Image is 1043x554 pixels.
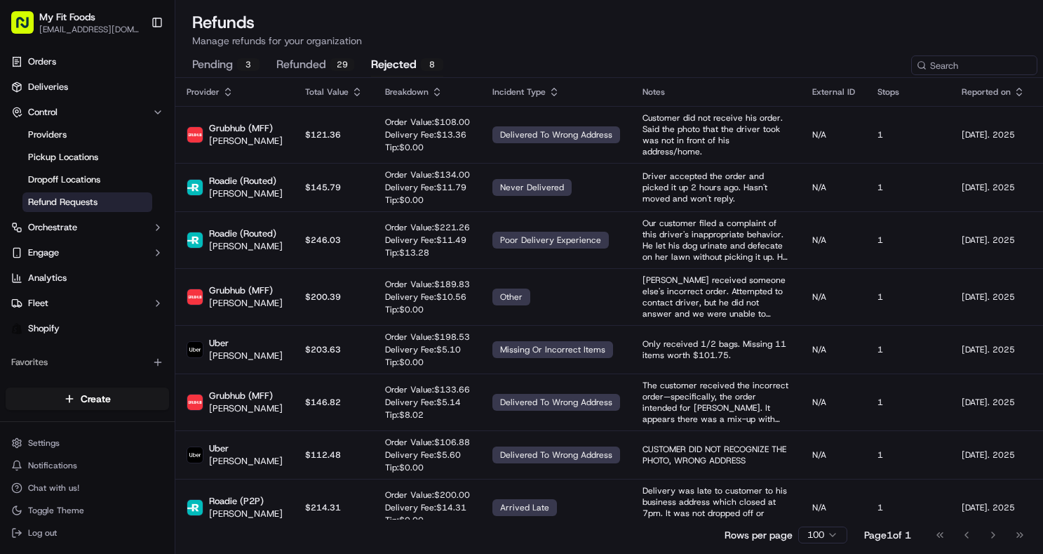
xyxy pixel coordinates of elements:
span: Providers [28,128,67,141]
p: Tip: $ 0.00 [385,304,470,315]
p: N/A [812,502,855,513]
span: Chat with us! [28,482,79,494]
p: Uber [209,337,283,350]
button: Toggle Theme [6,501,169,520]
div: We're available if you need us! [63,148,193,159]
p: 1 [877,449,939,461]
p: 1 [877,397,939,408]
span: Pylon [140,348,170,359]
img: Shopify logo [11,323,22,334]
span: Dropoff Locations [28,173,100,186]
span: Create [81,392,111,406]
p: 1 [877,291,939,303]
div: Start new chat [63,134,230,148]
button: Notifications [6,456,169,475]
p: Order Value: $ 198.53 [385,331,470,343]
a: Analytics [6,267,169,289]
p: 1 [877,502,939,513]
p: [DATE]. 2025 [962,129,1025,140]
div: Past conversations [14,183,94,194]
p: CUSTOMER DID NOT RECOGNIZE THE PHOTO, WRONG ADDRESS [642,444,790,466]
p: [DATE]. 2025 [962,182,1025,193]
p: 1 [877,235,939,246]
div: Total Value [305,86,363,98]
div: 📗 [14,315,25,327]
span: Toggle Theme [28,505,84,516]
img: 1736555255976-a54dd68f-1ca7-489b-9aae-adbdc363a1c4 [28,218,39,230]
p: Order Value: $ 134.00 [385,169,470,180]
button: See all [217,180,255,197]
p: Only received 1/2 bags. Missing 11 items worth $101.75. [642,338,790,361]
div: arrived late [492,499,557,516]
p: Delivery Fee: $ 5.60 [385,449,470,461]
a: 📗Knowledge Base [8,308,113,334]
p: The customer received the incorrect order—specifically, the order intended for [PERSON_NAME]. It ... [642,380,790,425]
p: N/A [812,291,855,303]
p: $ 121.36 [305,129,363,140]
p: Manage refunds for your organization [192,34,1026,48]
div: Breakdown [385,86,470,98]
button: My Fit Foods[EMAIL_ADDRESS][DOMAIN_NAME] [6,6,145,39]
p: [DATE]. 2025 [962,235,1025,246]
p: Grubhub (MFF) [209,390,283,402]
p: Order Value: $ 133.66 [385,384,470,395]
span: Fleet [28,297,48,310]
p: Delivery was late to customer to his business address which closed at 7pm. It was not dropped off... [642,485,790,530]
p: Delivery Fee: $ 11.49 [385,235,470,246]
img: Roadie (Routed) [187,232,203,248]
p: 1 [877,129,939,140]
div: delivered to wrong address [492,394,620,411]
p: [DATE]. 2025 [962,502,1025,513]
div: poor delivery experience [492,232,609,249]
span: Analytics [28,272,67,284]
a: Shopify [6,317,169,340]
div: Reported on [962,86,1025,98]
p: N/A [812,182,855,193]
p: Order Value: $ 108.00 [385,117,470,128]
p: N/A [812,235,855,246]
p: [PERSON_NAME] [209,297,283,310]
span: [DATE] [160,256,189,267]
p: [PERSON_NAME] [209,508,283,520]
p: Tip: $ 0.00 [385,515,470,526]
p: Grubhub (MFF) [209,122,283,135]
span: Deliveries [28,81,68,93]
p: N/A [812,397,855,408]
div: 3 [237,58,260,71]
p: Tip: $ 13.28 [385,247,470,258]
p: Tip: $ 0.00 [385,142,470,153]
p: Roadie (Routed) [209,227,283,240]
p: Delivery Fee: $ 5.10 [385,344,470,355]
p: [PERSON_NAME] [209,350,283,362]
p: Order Value: $ 106.88 [385,437,470,448]
p: Delivery Fee: $ 10.56 [385,291,470,303]
button: Engage [6,242,169,264]
p: Uber [209,442,283,455]
img: 1736555255976-a54dd68f-1ca7-489b-9aae-adbdc363a1c4 [28,256,39,268]
button: Orchestrate [6,216,169,239]
button: refunded [276,53,354,77]
div: 29 [330,58,354,71]
span: Notifications [28,460,77,471]
div: Page 1 of 1 [864,528,911,542]
p: Customer did not receive his order. Said the photo that the driver took was not in front of his a... [642,112,790,157]
span: Knowledge Base [28,314,107,328]
div: never delivered [492,179,572,196]
p: Our customer filed a complaint of this driver's inappropriate behavior. He let his dog urinate an... [642,218,790,263]
span: [EMAIL_ADDRESS][DOMAIN_NAME] [39,24,140,35]
span: Wisdom [PERSON_NAME] [43,256,149,267]
p: Tip: $ 0.00 [385,194,470,206]
h1: Refunds [192,11,1026,34]
a: Powered byPylon [99,348,170,359]
a: 💻API Documentation [113,308,231,334]
span: Refund Requests [28,196,97,209]
button: rejected [371,53,443,77]
span: API Documentation [133,314,225,328]
p: Driver accepted the order and picked it up 2 hours ago. Hasn't moved and won't reply. [642,171,790,204]
span: • [152,256,157,267]
p: Order Value: $ 221.26 [385,222,470,233]
p: N/A [812,449,855,461]
p: N/A [812,344,855,355]
div: 💻 [119,315,130,327]
p: [PERSON_NAME] [209,402,283,415]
